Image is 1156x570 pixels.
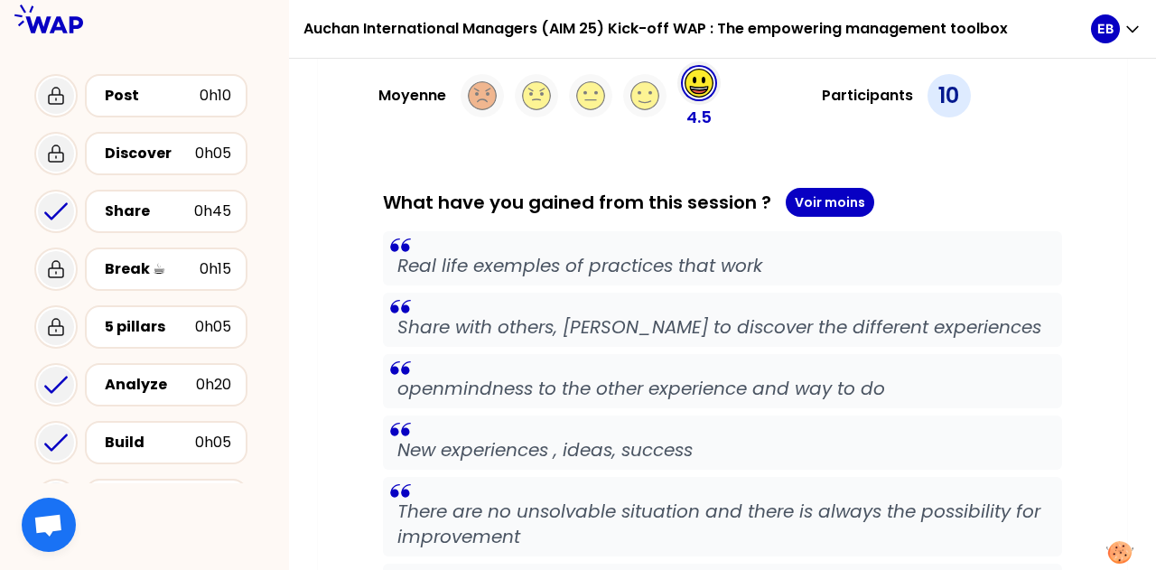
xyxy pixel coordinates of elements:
p: New experiences , ideas, success [397,437,1048,463]
div: 0h10 [200,85,231,107]
p: Share with others, [PERSON_NAME] to discover the different experiences [397,314,1048,340]
div: 0h45 [194,201,231,222]
button: EB [1091,14,1142,43]
p: There are no unsolvable situation and there is always the possibility for improvement [397,499,1048,549]
div: 5 pillars [105,316,195,338]
div: Build [105,432,195,453]
div: 0h05 [195,143,231,164]
p: 10 [938,81,959,110]
div: Post [105,85,200,107]
div: What have you gained from this session ? [383,188,1062,217]
p: EB [1097,20,1114,38]
p: Real life exemples of practices that work [397,253,1048,278]
div: Analyze [105,374,196,396]
div: 0h15 [200,258,231,280]
div: 0h20 [196,374,231,396]
h3: Moyenne [378,85,446,107]
div: Discover [105,143,195,164]
div: Break ☕ [105,258,200,280]
h3: Participants [822,85,913,107]
p: openmindness to the other experience and way to do [397,376,1048,401]
div: 0h05 [195,316,231,338]
p: 4.5 [686,105,712,130]
div: Share [105,201,194,222]
div: 0h05 [195,432,231,453]
div: Ouvrir le chat [22,498,76,552]
button: Voir moins [786,188,874,217]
